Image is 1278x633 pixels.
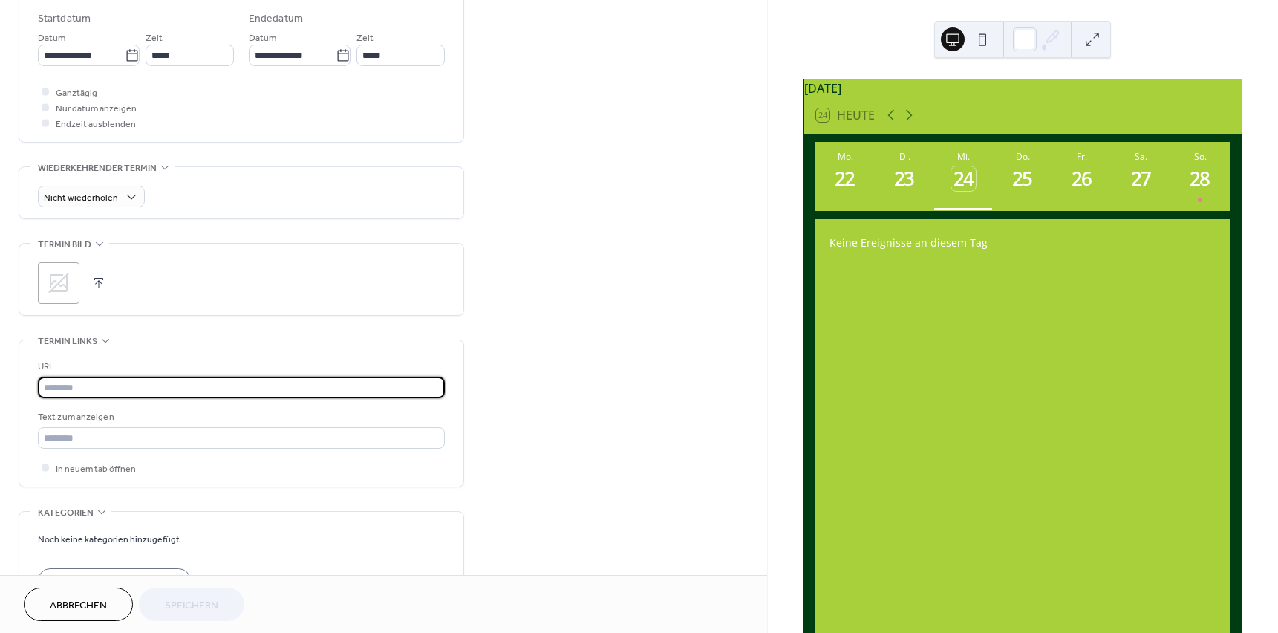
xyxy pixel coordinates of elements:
button: Mo.22 [816,143,876,210]
button: Fr.26 [1052,143,1112,210]
span: Datum [38,30,65,46]
span: Termin links [38,334,97,349]
div: Fr. [1057,150,1107,163]
div: 22 [833,166,858,191]
span: In neuem tab öffnen [56,461,136,477]
span: Abbrechen [50,598,107,614]
div: Startdatum [38,11,91,27]
div: ; [38,262,79,304]
div: 28 [1188,166,1213,191]
button: So.28 [1170,143,1230,210]
span: Nur datum anzeigen [56,101,137,117]
div: URL [38,359,442,374]
div: 25 [1011,166,1035,191]
span: Nicht wiederholen [44,189,118,207]
span: Endzeit ausblenden [56,117,136,132]
div: Mo. [821,150,871,163]
div: So. [1175,150,1225,163]
button: Abbrechen [24,588,133,621]
div: Mi. [939,150,989,163]
button: Sa.27 [1112,143,1171,210]
div: 27 [1129,166,1153,191]
div: 23 [893,166,917,191]
div: Di. [879,150,930,163]
div: Keine Ereignisse an diesem Tag [818,225,1228,260]
div: 26 [1070,166,1095,191]
div: 24 [951,166,976,191]
span: Kategorien [38,505,94,521]
span: Zeit [356,30,374,46]
div: [DATE] [804,79,1242,97]
span: Termin bild [38,237,91,253]
span: Noch keine kategorien hinzugefügt. [38,532,182,548]
div: Sa. [1116,150,1167,163]
div: Endedatum [249,11,303,27]
div: Do. [997,150,1048,163]
button: Mi.24 [934,143,994,210]
div: Text zum anzeigen [38,409,442,425]
button: Do.25 [993,143,1052,210]
button: Di.23 [875,143,934,210]
span: Datum [249,30,276,46]
span: Zeit [146,30,163,46]
span: Ganztägig [56,85,97,101]
span: Wiederkehrender termin [38,160,157,176]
